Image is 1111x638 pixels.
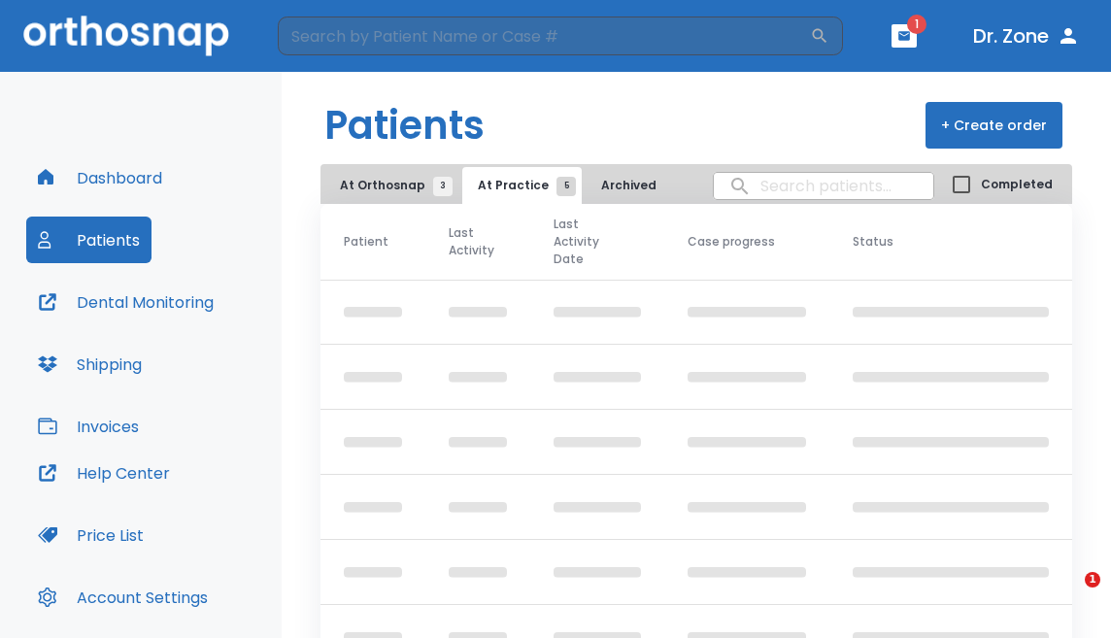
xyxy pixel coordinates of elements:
[478,177,566,194] span: At Practice
[26,574,219,621] button: Account Settings
[433,177,453,196] span: 3
[601,177,674,194] span: Archived
[1085,572,1100,588] span: 1
[278,17,810,55] input: Search by Patient Name or Case #
[554,216,627,268] span: Last Activity Date
[26,512,155,558] button: Price List
[26,341,153,387] button: Shipping
[449,224,507,259] span: Last Activity
[907,15,926,34] span: 1
[981,176,1053,193] span: Completed
[688,233,775,251] span: Case progress
[26,154,174,201] button: Dashboard
[344,233,388,251] span: Patient
[26,217,151,263] button: Patients
[324,96,485,154] h1: Patients
[965,18,1088,53] button: Dr. Zone
[23,16,229,55] img: Orthosnap
[714,167,933,205] input: search
[324,167,658,204] div: tabs
[340,177,443,194] span: At Orthosnap
[926,102,1062,149] button: + Create order
[556,177,576,196] span: 5
[1045,572,1092,619] iframe: Intercom live chat
[26,403,151,450] button: Invoices
[26,450,182,496] button: Help Center
[26,279,225,325] button: Dental Monitoring
[853,233,893,251] span: Status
